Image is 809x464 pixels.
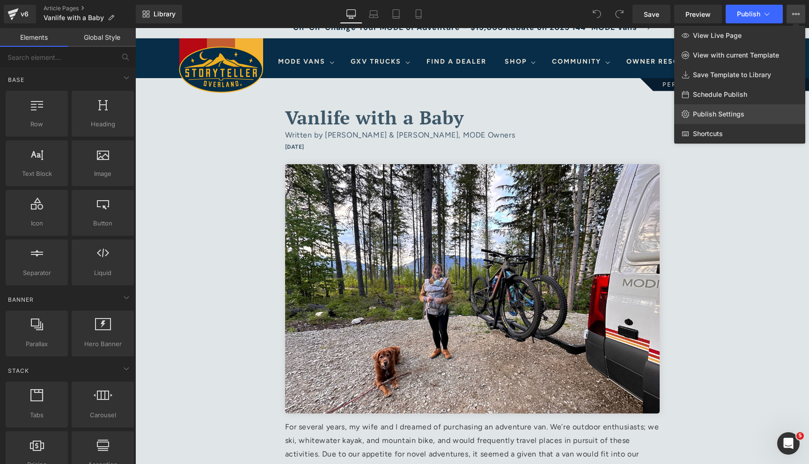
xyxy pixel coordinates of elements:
span: Community [417,29,466,38]
summary: Community [411,24,478,43]
span: Carousel [74,410,131,420]
span: MODE Vans [143,29,190,38]
img: Storyteller Overland [44,10,128,65]
span: Image [74,169,131,179]
span: Heading [74,119,131,129]
span: Shop [369,29,391,38]
a: New Library [136,5,182,23]
h6: [DATE] [150,114,524,124]
span: Save [644,9,659,19]
span: Hero Banner [74,339,131,349]
span: Shortcuts [693,130,723,138]
span: Liquid [74,268,131,278]
span: 5 [796,432,804,440]
span: GXV Trucks [215,29,266,38]
span: Parallax [8,339,65,349]
a: Desktop [340,5,362,23]
span: Publish Settings [693,110,744,118]
summary: Search [594,24,615,44]
span: Separator [8,268,65,278]
div: v6 [19,8,30,20]
span: Vanlife with a Baby [44,14,104,22]
a: v6 [4,5,36,23]
a: Global Style [68,28,136,47]
a: Article Pages [44,5,136,12]
span: Save Template to Library [693,71,771,79]
span: Preview [685,9,711,19]
span: Schedule Publish [693,90,747,99]
span: Banner [7,295,35,304]
span: Button [74,218,131,228]
button: Redo [610,5,629,23]
a: Find a Dealer [286,24,357,43]
summary: MODE Vans [137,24,203,43]
span: Base [7,75,25,84]
span: View Live Page [693,31,742,40]
span: Find a Dealer [291,29,351,38]
span: Text Block [8,169,65,179]
a: Preview [674,5,722,23]
summary: Shop [364,24,404,43]
button: View Live PageView with current TemplateSave Template to LibrarySchedule PublishPublish SettingsS... [787,5,805,23]
span: Library [154,10,176,18]
span: Owner Resources [491,29,570,38]
a: Tablet [385,5,407,23]
summary: GXV Trucks [210,24,279,43]
a: Laptop [362,5,385,23]
span: Row [8,119,65,129]
span: Tabs [8,410,65,420]
button: Undo [588,5,606,23]
iframe: Intercom live chat [777,432,800,455]
span: Stack [7,366,30,375]
a: Mobile [407,5,430,23]
summary: Owner Resources [485,24,583,43]
span: Icon [8,218,65,228]
span: Vanlife with a Baby [150,77,329,101]
span: View with current Template [693,51,779,59]
button: Publish [726,5,783,23]
span: Publish [737,10,760,18]
div: Written by [PERSON_NAME] & [PERSON_NAME], MODE Owners [150,101,524,114]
